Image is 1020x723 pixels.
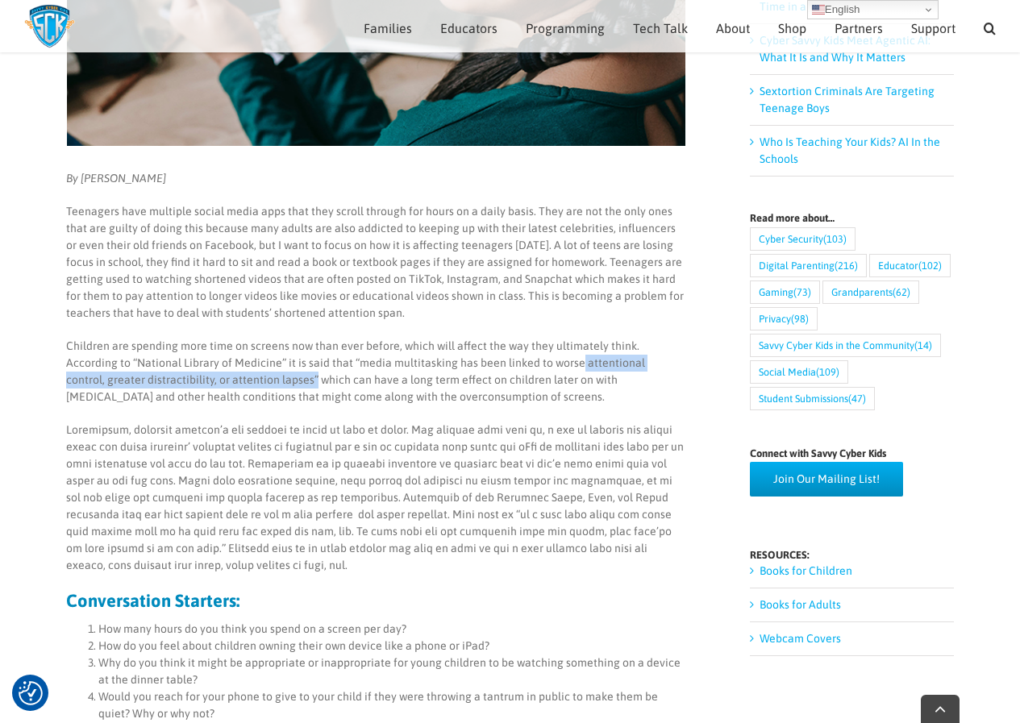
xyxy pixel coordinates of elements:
[893,281,910,303] span: (62)
[750,360,848,384] a: Social Media (109 items)
[760,632,841,645] a: Webcam Covers
[750,448,954,459] h4: Connect with Savvy Cyber Kids
[760,564,852,577] a: Books for Children
[98,654,685,688] li: Why do you think it might be appropriate or inappropriate for young children to be watching somet...
[750,254,867,277] a: Digital Parenting (216 items)
[24,4,75,48] img: Savvy Cyber Kids Logo
[835,22,883,35] span: Partners
[526,22,605,35] span: Programming
[66,172,166,185] em: By [PERSON_NAME]
[793,281,811,303] span: (73)
[760,598,841,611] a: Books for Adults
[848,388,866,409] span: (47)
[750,387,875,410] a: Student Submissions (47 items)
[98,638,685,654] li: How do you feel about children owning their own device like a phone or iPad?
[869,254,951,277] a: Educator (102 items)
[760,85,935,114] a: Sextortion Criminals Are Targeting Teenage Boys
[750,213,954,223] h4: Read more about…
[918,255,942,276] span: (102)
[750,550,954,560] h4: RESOURCES:
[19,681,43,705] img: Revisit consent button
[66,590,239,611] strong: Conversation Starters:
[750,462,903,497] a: Join Our Mailing List!
[633,22,688,35] span: Tech Talk
[914,334,932,356] span: (14)
[778,22,806,35] span: Shop
[440,22,498,35] span: Educators
[816,361,839,383] span: (109)
[750,307,818,330] a: Privacy (98 items)
[66,422,685,574] p: Loremipsum, dolorsit ametcon’a eli seddoei te incid ut labo et dolor. Mag aliquae admi veni qu, n...
[760,34,930,64] a: Cyber Savvy Kids Meet Agentic AI: What It Is and Why It Matters
[911,22,955,35] span: Support
[835,255,858,276] span: (216)
[812,3,825,16] img: en
[750,280,820,304] a: Gaming (73 items)
[791,308,809,330] span: (98)
[822,280,919,304] a: Grandparents (62 items)
[66,338,685,405] p: Children are spending more time on screens now than ever before, which will affect the way they u...
[98,621,685,638] li: How many hours do you think you spend on a screen per day?
[66,203,685,322] p: Teenagers have multiple social media apps that they scroll through for hours on a daily basis. Th...
[716,22,750,35] span: About
[364,22,412,35] span: Families
[750,227,856,251] a: Cyber Security (103 items)
[823,228,847,250] span: (103)
[19,681,43,705] button: Consent Preferences
[98,688,685,722] li: Would you reach for your phone to give to your child if they were throwing a tantrum in public to...
[750,334,941,357] a: Savvy Cyber Kids in the Community (14 items)
[760,135,940,165] a: Who Is Teaching Your Kids? AI In the Schools
[773,472,880,486] span: Join Our Mailing List!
